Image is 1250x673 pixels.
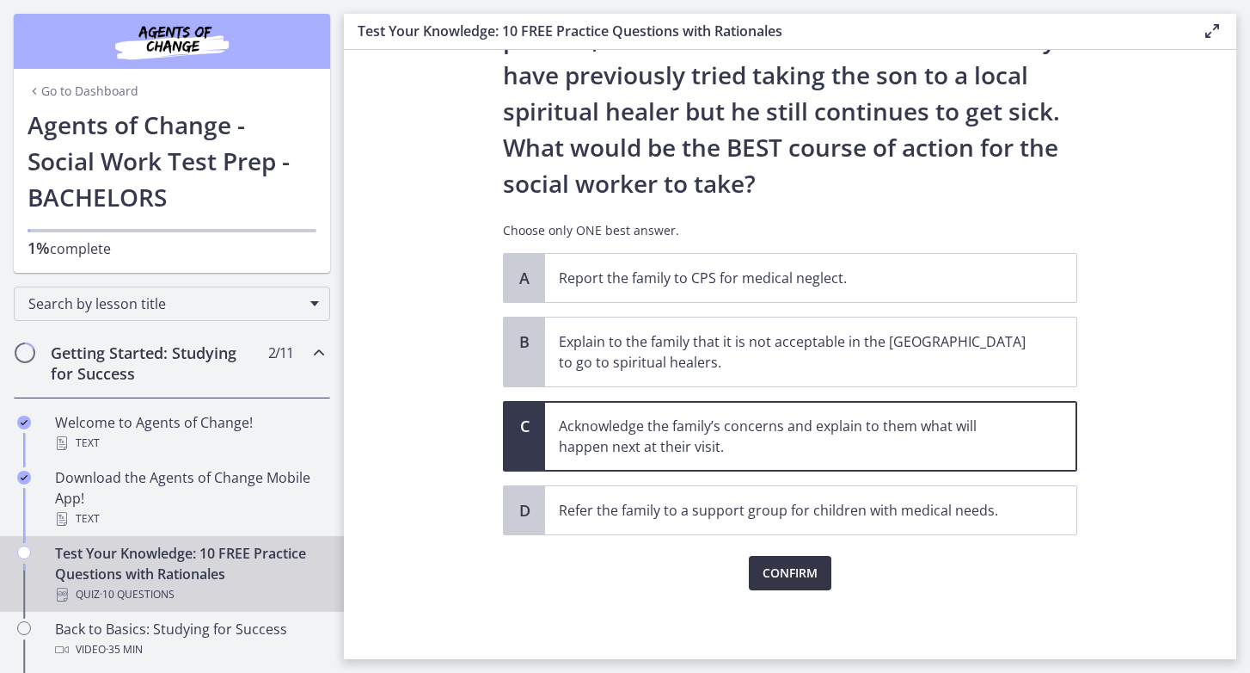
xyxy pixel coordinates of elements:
[28,238,316,259] p: complete
[106,639,143,660] span: · 35 min
[55,639,323,660] div: Video
[268,343,293,363] span: 2 / 11
[559,416,1028,457] p: Acknowledge the family’s concerns and explain to them what will happen next at their visit.
[503,222,1077,239] p: Choose only ONE best answer.
[358,21,1174,41] h3: Test Your Knowledge: 10 FREE Practice Questions with Rationales
[28,107,316,215] h1: Agents of Change - Social Work Test Prep - BACHELORS
[100,584,175,605] span: · 10 Questions
[559,331,1028,373] p: Explain to the family that it is not acceptable in the [GEOGRAPHIC_DATA] to go to spiritual healers.
[17,416,31,429] i: Completed
[55,433,323,454] div: Text
[14,287,330,321] div: Search by lesson title
[55,584,323,605] div: Quiz
[559,500,1028,521] p: Refer the family to a support group for children with medical needs.
[514,268,535,288] span: A
[28,238,50,258] span: 1%
[55,412,323,454] div: Welcome to Agents of Change!
[514,500,535,521] span: D
[69,21,275,62] img: Agents of Change Social Work Test Prep
[55,543,323,605] div: Test Your Knowledge: 10 FREE Practice Questions with Rationales
[55,509,323,529] div: Text
[17,471,31,485] i: Completed
[514,416,535,436] span: C
[28,294,302,313] span: Search by lesson title
[559,268,1028,288] p: Report the family to CPS for medical neglect.
[51,343,260,384] h2: Getting Started: Studying for Success
[514,331,535,352] span: B
[55,467,323,529] div: Download the Agents of Change Mobile App!
[749,556,831,590] button: Confirm
[763,563,818,583] span: Confirm
[28,83,138,100] a: Go to Dashboard
[55,619,323,660] div: Back to Basics: Studying for Success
